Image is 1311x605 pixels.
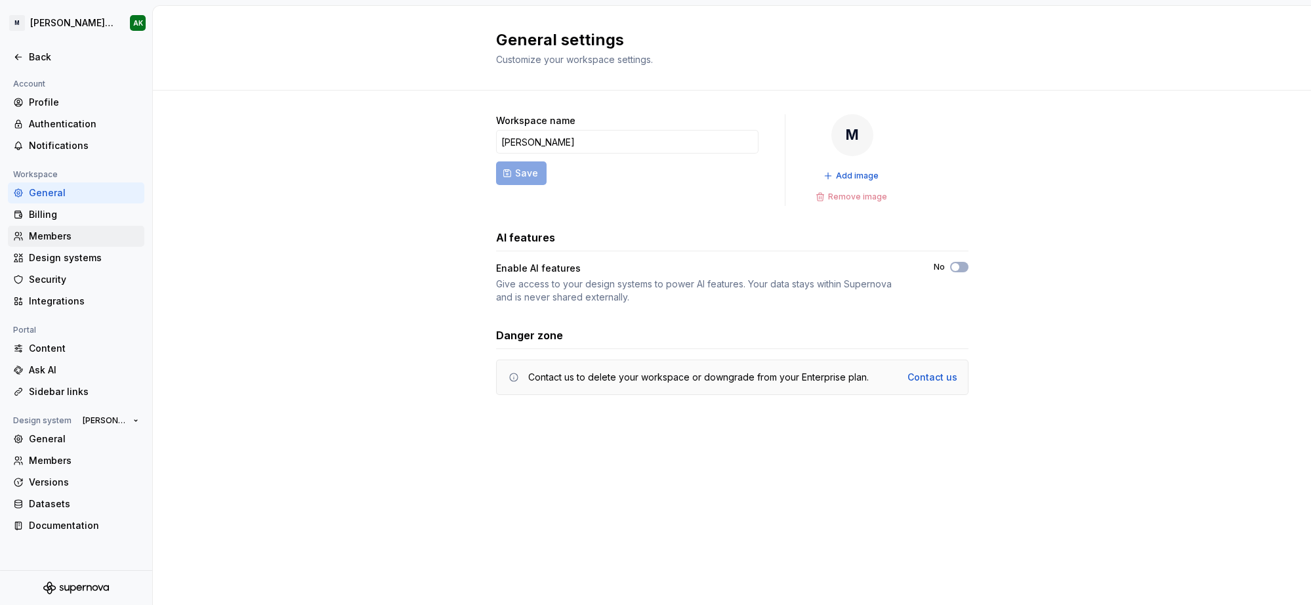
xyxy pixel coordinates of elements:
div: Notifications [29,139,139,152]
a: General [8,428,144,449]
div: Design systems [29,251,139,264]
a: Contact us [907,371,957,384]
div: Account [8,76,51,92]
div: Members [29,230,139,243]
a: Authentication [8,114,144,135]
button: M[PERSON_NAME] Design SystemAK [3,9,150,37]
div: Give access to your design systems to power AI features. Your data stays within Supernova and is ... [496,278,910,304]
h3: AI features [496,230,555,245]
a: Versions [8,472,144,493]
div: Authentication [29,117,139,131]
div: Profile [29,96,139,109]
a: Datasets [8,493,144,514]
div: Design system [8,413,77,428]
span: [PERSON_NAME] Design System [83,415,128,426]
a: Billing [8,204,144,225]
a: Security [8,269,144,290]
a: Profile [8,92,144,113]
a: Back [8,47,144,68]
div: General [29,432,139,446]
div: [PERSON_NAME] Design System [30,16,114,30]
div: Integrations [29,295,139,308]
svg: Supernova Logo [43,581,109,595]
div: Security [29,273,139,286]
div: Ask AI [29,364,139,377]
a: Integrations [8,291,144,312]
div: General [29,186,139,199]
a: Members [8,450,144,471]
div: Portal [8,322,41,338]
div: Sidebar links [29,385,139,398]
label: No [934,262,945,272]
div: Content [29,342,139,355]
a: Members [8,226,144,247]
div: Datasets [29,497,139,511]
div: Workspace [8,167,63,182]
div: Contact us to delete your workspace or downgrade from your Enterprise plan. [528,371,869,384]
a: Design systems [8,247,144,268]
h2: General settings [496,30,953,51]
div: Enable AI features [496,262,910,275]
div: Members [29,454,139,467]
h3: Danger zone [496,327,563,343]
button: Add image [820,167,884,185]
div: Back [29,51,139,64]
span: Add image [836,171,879,181]
span: Customize your workspace settings. [496,54,653,65]
div: M [9,15,25,31]
a: Documentation [8,515,144,536]
div: Versions [29,476,139,489]
a: Sidebar links [8,381,144,402]
a: General [8,182,144,203]
div: Billing [29,208,139,221]
a: Notifications [8,135,144,156]
div: AK [133,18,143,28]
div: M [831,114,873,156]
div: Documentation [29,519,139,532]
a: Content [8,338,144,359]
label: Workspace name [496,114,575,127]
a: Ask AI [8,360,144,381]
